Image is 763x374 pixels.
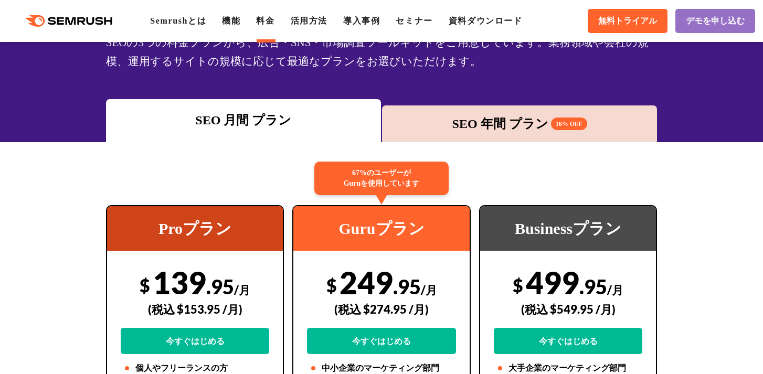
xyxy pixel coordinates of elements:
div: 499 [494,264,643,354]
a: Semrushとは [150,16,206,25]
div: SEOの3つの料金プランから、広告・SNS・市場調査ツールキットをご用意しています。業務領域や会社の規模、運用するサイトの規模に応じて最適なプランをお選びいただけます。 [106,33,658,71]
span: /月 [421,283,437,297]
div: (税込 $549.95 /月) [494,291,643,328]
div: SEO 年間 プラン [387,114,652,133]
span: デモを申し込む [686,16,745,27]
span: .95 [579,274,607,298]
div: Businessプラン [480,206,656,251]
div: 139 [121,264,270,354]
a: セミナー [396,16,432,25]
div: 67%のユーザーが Guruを使用しています [314,162,449,195]
a: 料金 [256,16,274,25]
div: SEO 月間 プラン [111,111,376,130]
span: 16% OFF [551,117,587,130]
span: $ [513,274,523,296]
a: 資料ダウンロード [449,16,523,25]
div: 249 [307,264,456,354]
span: 無料トライアル [598,16,657,27]
a: 今すぐはじめる [121,328,270,354]
span: .95 [206,274,234,298]
div: Guruプラン [293,206,470,251]
span: $ [140,274,150,296]
a: 無料トライアル [588,9,667,33]
div: (税込 $274.95 /月) [307,291,456,328]
a: 機能 [222,16,240,25]
a: デモを申し込む [675,9,755,33]
span: $ [326,274,337,296]
div: Proプラン [107,206,283,251]
div: (税込 $153.95 /月) [121,291,270,328]
span: .95 [393,274,421,298]
a: 導入事例 [343,16,380,25]
a: 今すぐはじめる [307,328,456,354]
a: 活用方法 [291,16,327,25]
span: /月 [234,283,250,297]
a: 今すぐはじめる [494,328,643,354]
span: /月 [607,283,623,297]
